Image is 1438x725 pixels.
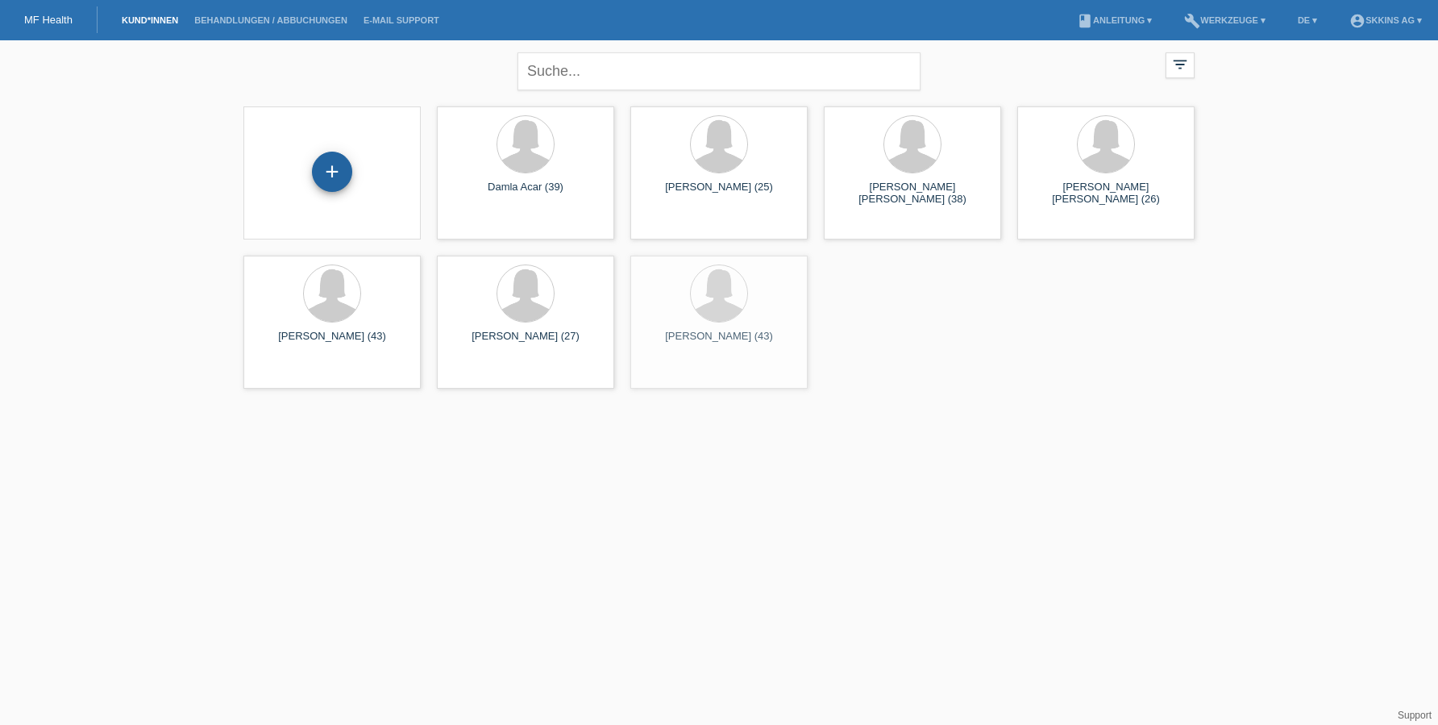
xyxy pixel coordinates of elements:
[355,15,447,25] a: E-Mail Support
[1341,15,1430,25] a: account_circleSKKINS AG ▾
[313,158,351,185] div: Kund*in hinzufügen
[643,181,795,206] div: [PERSON_NAME] (25)
[837,330,988,356] div: [PERSON_NAME] (29)
[837,181,988,206] div: [PERSON_NAME] [PERSON_NAME] (38)
[517,52,921,90] input: Suche...
[1176,15,1274,25] a: buildWerkzeuge ▾
[1290,15,1325,25] a: DE ▾
[1030,181,1182,206] div: [PERSON_NAME] [PERSON_NAME] (26)
[24,14,73,26] a: MF Health
[643,330,795,356] div: [PERSON_NAME] (43)
[450,181,601,206] div: Damla Acar (39)
[186,15,355,25] a: Behandlungen / Abbuchungen
[1069,15,1160,25] a: bookAnleitung ▾
[450,330,601,356] div: [PERSON_NAME] (27)
[1349,13,1365,29] i: account_circle
[1398,710,1432,721] a: Support
[1171,56,1189,73] i: filter_list
[1184,13,1200,29] i: build
[114,15,186,25] a: Kund*innen
[256,330,408,356] div: [PERSON_NAME] (43)
[1077,13,1093,29] i: book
